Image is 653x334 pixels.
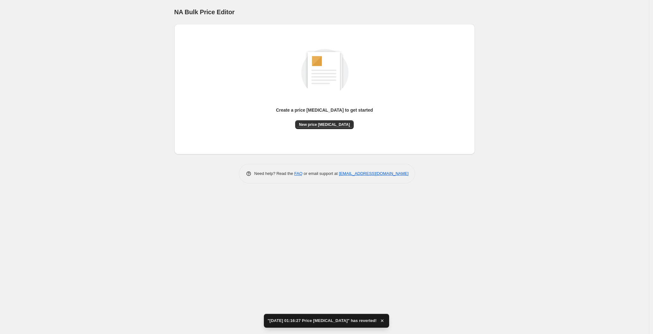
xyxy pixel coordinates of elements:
[276,107,373,113] p: Create a price [MEDICAL_DATA] to get started
[295,120,354,129] button: New price [MEDICAL_DATA]
[254,171,295,176] span: Need help? Read the
[302,171,339,176] span: or email support at
[268,318,377,324] span: "[DATE] 01:16:27 Price [MEDICAL_DATA]" has reverted!
[299,122,350,127] span: New price [MEDICAL_DATA]
[294,171,302,176] a: FAQ
[174,9,235,15] span: NA Bulk Price Editor
[339,171,408,176] a: [EMAIL_ADDRESS][DOMAIN_NAME]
